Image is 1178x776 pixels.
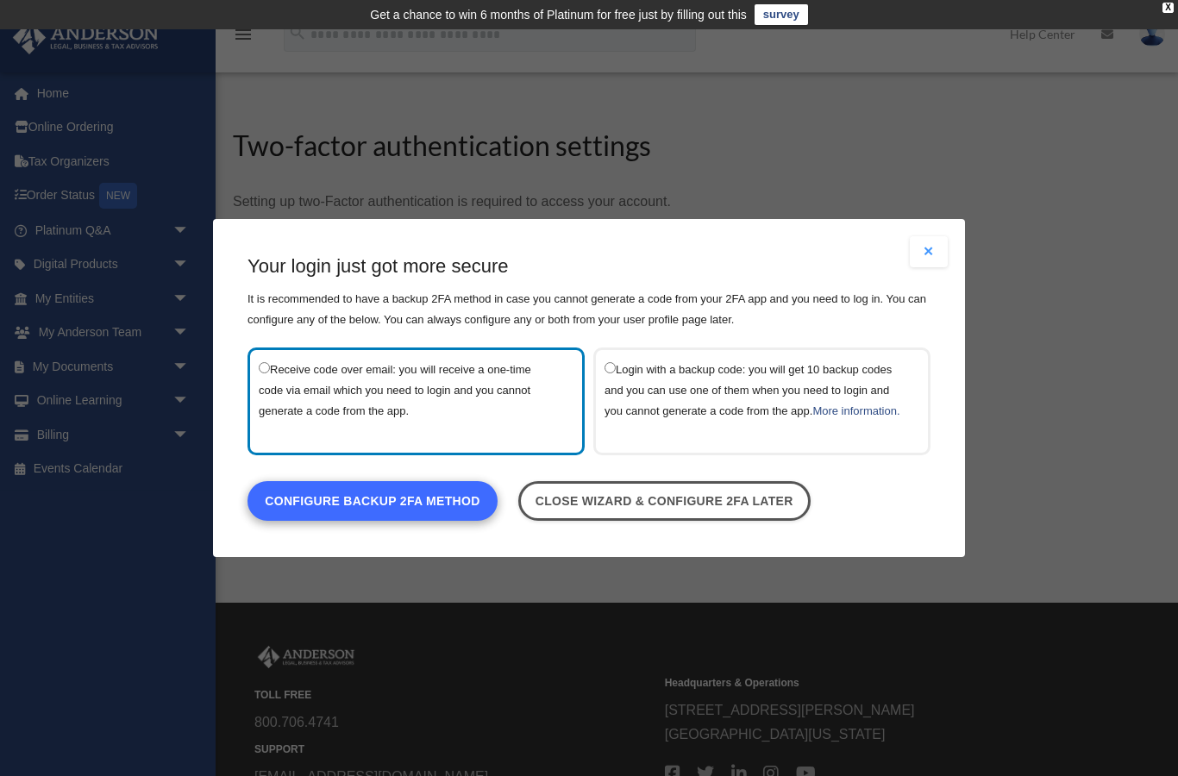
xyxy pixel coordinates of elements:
a: Configure backup 2FA method [248,481,498,521]
input: Receive code over email: you will receive a one-time code via email which you need to login and y... [259,362,270,373]
div: Get a chance to win 6 months of Platinum for free just by filling out this [370,4,747,25]
p: It is recommended to have a backup 2FA method in case you cannot generate a code from your 2FA ap... [248,289,930,330]
label: Login with a backup code: you will get 10 backup codes and you can use one of them when you need ... [605,359,902,444]
a: survey [755,4,808,25]
a: More information. [812,404,899,417]
input: Login with a backup code: you will get 10 backup codes and you can use one of them when you need ... [605,362,616,373]
a: Close wizard & configure 2FA later [518,481,811,521]
div: close [1162,3,1174,13]
button: Close modal [910,236,948,267]
h3: Your login just got more secure [248,253,930,280]
label: Receive code over email: you will receive a one-time code via email which you need to login and y... [259,359,556,444]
